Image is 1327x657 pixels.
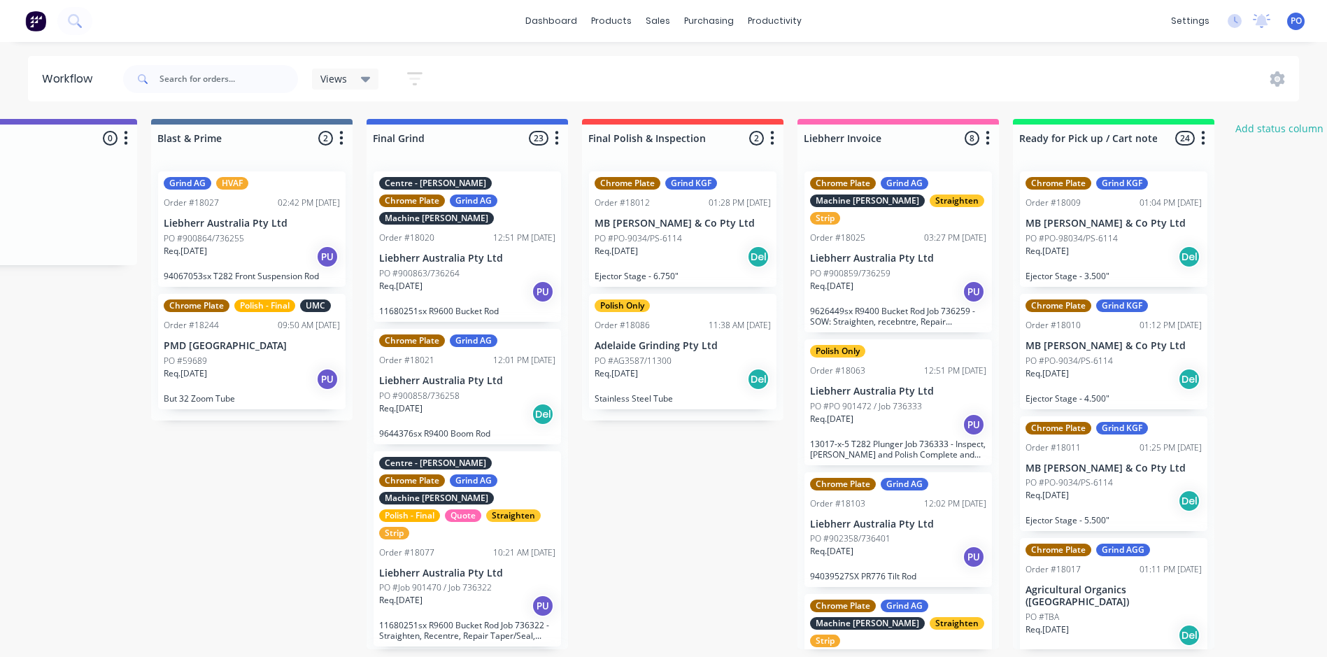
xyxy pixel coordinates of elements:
div: Del [532,403,554,425]
div: Chrome Plate [595,177,660,190]
div: Order #18011 [1026,441,1081,454]
div: Chrome Plate [379,334,445,347]
div: Order #18027 [164,197,219,209]
p: Req. [DATE] [164,367,207,380]
div: Order #18025 [810,232,865,244]
p: Adelaide Grinding Pty Ltd [595,340,771,352]
p: PO #TBA [1026,611,1059,623]
div: 01:11 PM [DATE] [1140,563,1202,576]
p: 11680251sx R9600 Bucket Rod Job 736322 - Straighten, Recentre, Repair Taper/Seal, Strip, Pre-grin... [379,620,555,641]
p: PO #PO 901472 / Job 736333 [810,400,922,413]
p: PO #PO-9034/PS-6114 [595,232,682,245]
p: Agricultural Organics ([GEOGRAPHIC_DATA]) [1026,584,1202,608]
span: Views [320,71,347,86]
div: Chrome PlateGrind AGOrder #1810312:02 PM [DATE]Liebherr Australia Pty LtdPO #902358/736401Req.[DA... [804,472,992,588]
p: Req. [DATE] [1026,623,1069,636]
div: productivity [741,10,809,31]
div: Chrome Plate [1026,299,1091,312]
p: 9644376sx R9400 Boom Rod [379,428,555,439]
div: sales [639,10,677,31]
div: Centre - [PERSON_NAME] [379,457,492,469]
div: Del [1178,624,1200,647]
div: 11:38 AM [DATE] [709,319,771,332]
div: 01:04 PM [DATE] [1140,197,1202,209]
div: Polish OnlyOrder #1808611:38 AM [DATE]Adelaide Grinding Pty LtdPO #AG3587/11300Req.[DATE]DelStain... [589,294,776,409]
span: PO [1291,15,1302,27]
div: Machine [PERSON_NAME] [379,492,494,504]
p: Req. [DATE] [810,280,853,292]
div: Straighten [486,509,541,522]
div: Machine [PERSON_NAME] [810,195,925,207]
p: PO #900858/736258 [379,390,460,402]
div: Grind AG [881,478,928,490]
div: 03:27 PM [DATE] [924,232,986,244]
p: MB [PERSON_NAME] & Co Pty Ltd [595,218,771,229]
div: 12:51 PM [DATE] [493,232,555,244]
p: Stainless Steel Tube [595,393,771,404]
div: Chrome Plate [810,177,876,190]
div: 12:51 PM [DATE] [924,365,986,377]
div: Grind AG [881,177,928,190]
div: Order #18103 [810,497,865,510]
div: Del [747,368,769,390]
div: Polish Only [595,299,650,312]
div: Chrome PlatePolish - FinalUMCOrder #1824409:50 AM [DATE]PMD [GEOGRAPHIC_DATA]PO #59689Req.[DATE]P... [158,294,346,409]
div: Straighten [930,195,984,207]
p: Ejector Stage - 4.500" [1026,393,1202,404]
div: Del [1178,368,1200,390]
div: Chrome Plate [1026,177,1091,190]
div: 02:42 PM [DATE] [278,197,340,209]
div: HVAF [216,177,248,190]
p: Ejector Stage - 6.750" [595,271,771,281]
div: Chrome PlateGrind KGFOrder #1800901:04 PM [DATE]MB [PERSON_NAME] & Co Pty LtdPO #PO-98034/PS-6114... [1020,171,1207,287]
div: PU [963,546,985,568]
p: 9626449sx R9400 Bucket Rod Job 736259 - SOW: Straighten, recebntre, Repair Taper/Seal, Pregrind, ... [810,306,986,327]
p: MB [PERSON_NAME] & Co Pty Ltd [1026,218,1202,229]
p: Req. [DATE] [379,402,423,415]
div: 12:02 PM [DATE] [924,497,986,510]
p: Req. [DATE] [810,545,853,558]
p: Req. [DATE] [164,245,207,257]
p: PO #PO-9034/PS-6114 [1026,355,1113,367]
p: Ejector Stage - 3.500" [1026,271,1202,281]
div: Machine [PERSON_NAME] [810,617,925,630]
div: Machine [PERSON_NAME] [379,212,494,225]
div: Order #18086 [595,319,650,332]
p: 11680251sx R9600 Bucket Rod [379,306,555,316]
div: Order #18012 [595,197,650,209]
div: Del [747,246,769,268]
div: 10:21 AM [DATE] [493,546,555,559]
div: 12:01 PM [DATE] [493,354,555,367]
div: Polish OnlyOrder #1806312:51 PM [DATE]Liebherr Australia Pty LtdPO #PO 901472 / Job 736333Req.[DA... [804,339,992,465]
p: Liebherr Australia Pty Ltd [379,253,555,264]
p: Liebherr Australia Pty Ltd [810,253,986,264]
div: Grind AG [450,474,497,487]
div: Grind AGG [1096,544,1150,556]
p: PO #PO-9034/PS-6114 [1026,476,1113,489]
div: PU [532,281,554,303]
div: Grind AG [164,177,211,190]
div: Order #18010 [1026,319,1081,332]
div: PU [963,281,985,303]
div: 01:12 PM [DATE] [1140,319,1202,332]
p: 13017-x-5 T282 Plunger Job 736333 - Inspect, [PERSON_NAME] and Polish Complete and ready for return [810,439,986,460]
p: 94039527SX PR776 Tilt Rod [810,571,986,581]
div: Grind AG [881,600,928,612]
p: Liebherr Australia Pty Ltd [810,518,986,530]
div: Chrome PlateGrind KGFOrder #1801001:12 PM [DATE]MB [PERSON_NAME] & Co Pty LtdPO #PO-9034/PS-6114R... [1020,294,1207,409]
p: PO #Job 901470 / Job 736322 [379,581,492,594]
p: Liebherr Australia Pty Ltd [379,375,555,387]
p: Req. [DATE] [1026,245,1069,257]
p: PO #PO-98034/PS-6114 [1026,232,1118,245]
div: Grind KGF [665,177,717,190]
div: Polish - Final [234,299,295,312]
p: Req. [DATE] [1026,367,1069,380]
div: Grind KGF [1096,177,1148,190]
p: Req. [DATE] [810,413,853,425]
div: UMC [300,299,331,312]
div: Polish - Final [379,509,440,522]
p: PO #900859/736259 [810,267,890,280]
div: Chrome Plate [379,195,445,207]
p: Req. [DATE] [1026,489,1069,502]
p: But 32 Zoom Tube [164,393,340,404]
